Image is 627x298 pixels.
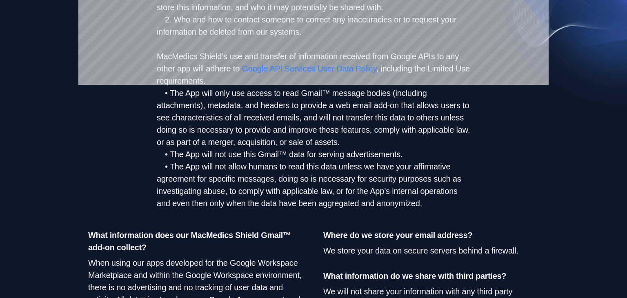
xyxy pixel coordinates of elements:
h4: What information does our MacMedics Shield Gmail™ add-on collect? [88,229,304,254]
a: Google API Services User Data Policy [242,64,376,73]
h4: Where do we store your email address? [323,229,539,241]
li: 2. Who and how to contact someone to correct any inaccuracies or to request your information be d... [157,13,470,38]
li: • The App will not allow humans to read this data unless we have your affirmative agreement for s... [157,160,470,209]
p: We store your data on secure servers behind a firewall. [323,245,539,257]
li: • The App will not use this Gmail™ data for serving advertisements. [157,148,470,160]
li: • The App will only use access to read Gmail™ message bodies (including attachments), metadata, a... [157,87,470,148]
h4: What information do we share with third parties? [323,270,539,282]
